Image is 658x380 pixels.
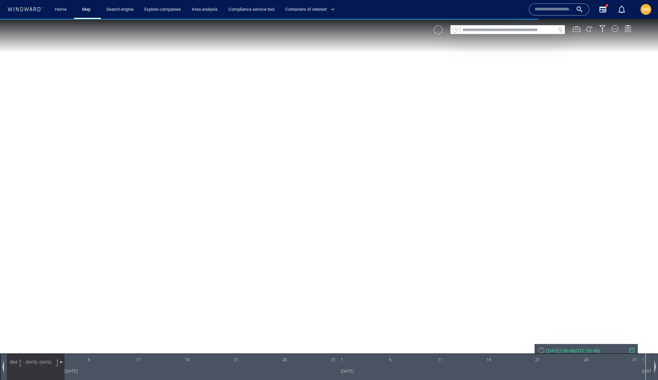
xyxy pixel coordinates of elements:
[618,5,626,13] div: Notification center
[538,329,634,335] div: [DATE] 06:48(UTC 05:48)
[575,329,576,335] span: (
[136,335,141,345] div: 11
[573,6,580,14] div: Map Tools
[104,4,136,15] a: Search engine
[642,349,655,357] div: [DATE]
[389,335,392,345] div: 6
[624,6,631,13] div: Legend
[643,7,650,12] span: MB
[282,335,287,345] div: 26
[88,335,90,345] div: 6
[486,335,491,345] div: 16
[77,4,98,15] button: Map
[185,335,190,345] div: 16
[642,335,645,345] div: 1
[341,349,354,357] div: [DATE]
[40,341,51,346] span: [DATE]
[65,349,78,357] div: [DATE]
[283,4,340,15] button: Containers of interest
[629,350,653,375] iframe: Chat
[189,4,220,15] a: Area analysis
[538,328,545,335] div: Reset Time
[584,335,589,345] div: 26
[331,335,336,345] div: 31
[9,340,18,346] span: Path Length
[142,4,184,15] a: Explore companies
[535,335,540,345] div: 21
[52,4,69,15] a: Home
[639,3,653,16] button: MB
[645,335,653,361] div: Time: Mon Sep 01 2025 06:48:40 GMT+0100 (British Summer Time)
[26,341,40,346] span: [DATE] -
[645,335,645,361] div: Current time: Mon Sep 01 2025 06:48:40 GMT+0100 (British Summer Time)
[3,334,22,341] div: 1000km
[341,335,343,345] div: 1
[599,6,606,13] div: Filter
[632,335,637,345] div: 31
[285,6,335,13] span: Containers of interest
[226,4,277,15] a: Compliance service tool
[434,6,443,16] div: Click to show unselected vessels
[234,335,239,345] div: 21
[79,4,96,15] a: Map
[438,335,443,345] div: 11
[50,4,71,15] button: Home
[546,329,575,335] div: [DATE] 06:48
[576,329,598,335] span: UTC 05:48
[586,6,593,14] button: Create an AOI.
[7,335,64,352] div: 60d[DATE] -[DATE]
[598,329,600,335] span: )
[612,6,618,13] div: Map Display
